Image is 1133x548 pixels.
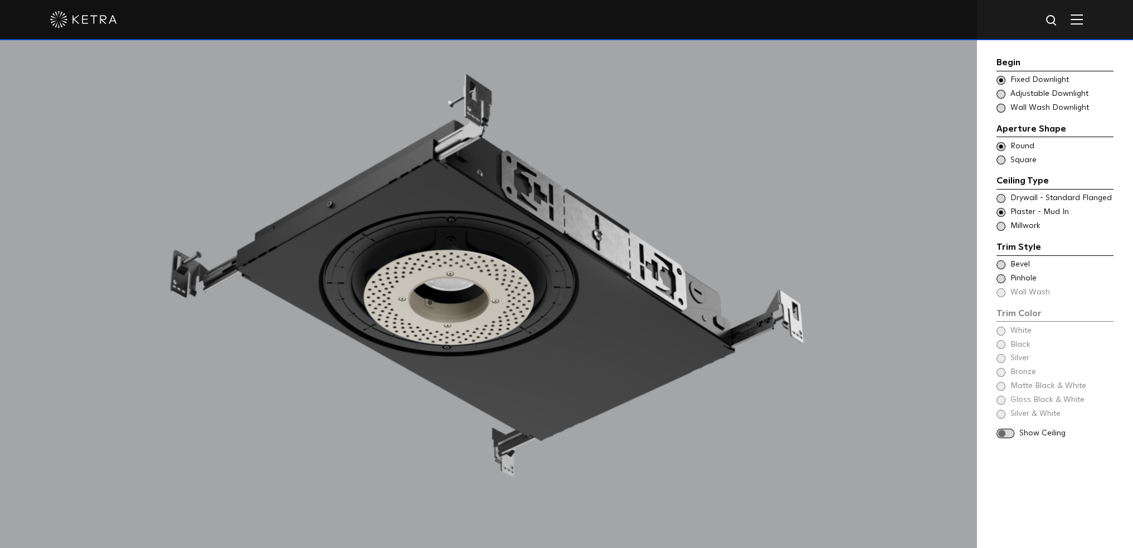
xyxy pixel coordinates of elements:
[1010,89,1112,100] span: Adjustable Downlight
[50,11,117,28] img: ketra-logo-2019-white
[996,240,1113,256] div: Trim Style
[1010,273,1112,284] span: Pinhole
[1010,207,1112,218] span: Plaster - Mud In
[1071,14,1083,25] img: Hamburger%20Nav.svg
[1010,103,1112,114] span: Wall Wash Downlight
[1010,75,1112,86] span: Fixed Downlight
[1019,428,1113,439] span: Show Ceiling
[996,122,1113,138] div: Aperture Shape
[1045,14,1059,28] img: search icon
[1010,259,1112,270] span: Bevel
[996,56,1113,71] div: Begin
[1010,155,1112,166] span: Square
[1010,193,1112,204] span: Drywall - Standard Flanged
[1010,221,1112,232] span: Millwork
[996,174,1113,190] div: Ceiling Type
[1010,141,1112,152] span: Round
